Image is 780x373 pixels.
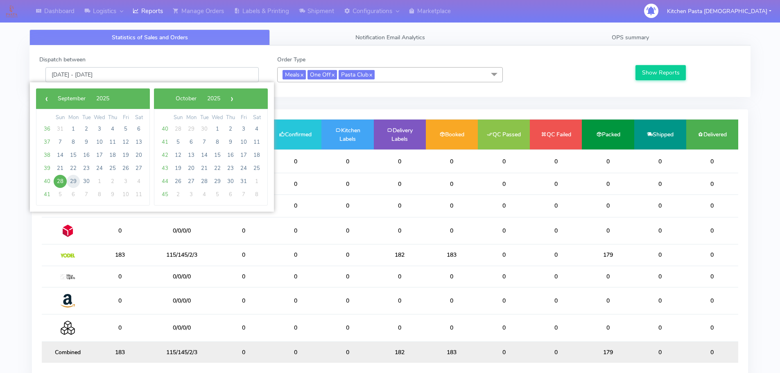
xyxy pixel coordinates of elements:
[582,149,634,173] td: 0
[478,149,530,173] td: 0
[172,175,185,188] span: 26
[321,173,373,194] td: 0
[106,188,119,201] span: 9
[224,113,237,122] th: weekday
[94,314,146,341] td: 0
[250,175,263,188] span: 1
[172,162,185,175] span: 19
[321,120,373,149] td: Kitchen Labels
[582,244,634,266] td: 179
[478,194,530,217] td: 0
[211,149,224,162] span: 15
[217,314,269,341] td: 0
[237,113,250,122] th: weekday
[530,217,582,244] td: 0
[94,341,146,363] td: 183
[61,321,75,335] img: Collection
[478,173,530,194] td: 0
[106,136,119,149] span: 11
[321,341,373,363] td: 0
[634,314,686,341] td: 0
[211,175,224,188] span: 29
[132,122,145,136] span: 6
[198,175,211,188] span: 28
[94,266,146,287] td: 0
[93,136,106,149] span: 10
[54,188,67,201] span: 5
[250,113,263,122] th: weekday
[530,287,582,314] td: 0
[93,175,106,188] span: 1
[530,194,582,217] td: 0
[176,95,197,102] span: October
[374,173,426,194] td: 0
[634,287,686,314] td: 0
[211,122,224,136] span: 1
[217,244,269,266] td: 0
[119,162,132,175] span: 26
[39,55,86,64] label: Dispatch between
[426,194,478,217] td: 0
[478,287,530,314] td: 0
[374,266,426,287] td: 0
[80,122,93,136] span: 2
[198,136,211,149] span: 7
[158,175,172,188] span: 44
[250,188,263,201] span: 8
[634,244,686,266] td: 0
[54,122,67,136] span: 31
[530,341,582,363] td: 0
[224,122,237,136] span: 2
[54,113,67,122] th: weekday
[146,244,217,266] td: 115/145/2/3
[58,95,86,102] span: September
[61,294,75,308] img: Amazon
[94,244,146,266] td: 183
[321,266,373,287] td: 0
[54,175,67,188] span: 28
[426,120,478,149] td: Booked
[132,175,145,188] span: 4
[67,188,80,201] span: 6
[374,287,426,314] td: 0
[217,341,269,363] td: 0
[217,287,269,314] td: 0
[52,93,91,105] button: September
[93,113,106,122] th: weekday
[530,120,582,149] td: QC Failed
[300,70,303,79] a: x
[94,217,146,244] td: 0
[185,122,198,136] span: 29
[172,136,185,149] span: 5
[170,93,202,105] button: October
[119,122,132,136] span: 5
[119,136,132,149] span: 12
[321,287,373,314] td: 0
[374,341,426,363] td: 182
[321,194,373,217] td: 0
[426,341,478,363] td: 183
[530,314,582,341] td: 0
[172,149,185,162] span: 12
[582,314,634,341] td: 0
[277,55,305,64] label: Order Type
[269,266,321,287] td: 0
[686,287,738,314] td: 0
[67,175,80,188] span: 29
[54,149,67,162] span: 14
[80,188,93,201] span: 7
[374,244,426,266] td: 182
[269,341,321,363] td: 0
[158,149,172,162] span: 42
[185,136,198,149] span: 6
[80,136,93,149] span: 9
[217,266,269,287] td: 0
[237,136,250,149] span: 10
[634,217,686,244] td: 0
[369,70,372,79] a: x
[61,253,75,258] img: Yodel
[146,287,217,314] td: 0/0/0/0
[119,188,132,201] span: 10
[40,93,52,105] button: ‹
[686,244,738,266] td: 0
